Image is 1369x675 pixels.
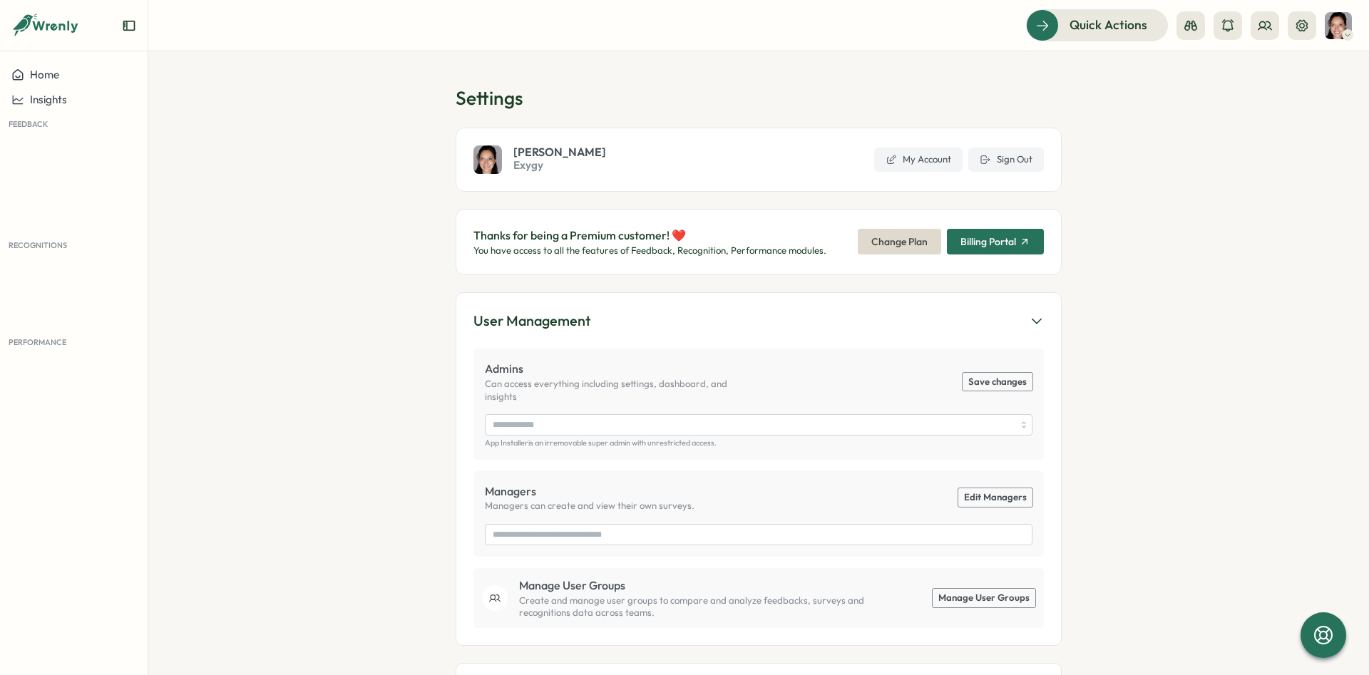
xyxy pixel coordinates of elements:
button: Save changes [963,373,1032,391]
span: Exygy [513,158,606,173]
span: Billing Portal [960,237,1016,247]
span: Quick Actions [1070,16,1147,34]
span: Insights [30,93,67,106]
span: [PERSON_NAME] [513,146,606,158]
span: Home [30,68,59,81]
button: Sign Out [968,148,1044,172]
p: Manage User Groups [519,577,884,594]
h1: Settings [456,86,1062,110]
span: Change Plan [871,230,928,254]
span: My Account [903,153,951,166]
button: Billing Portal [947,229,1044,254]
img: India Bastien [1325,12,1352,39]
p: You have access to all the features of Feedback, Recognition, Performance modules. [473,244,826,257]
p: Managers can create and view their own surveys. [485,500,694,512]
button: Quick Actions [1026,9,1168,41]
div: User Management [473,310,590,332]
button: Expand sidebar [122,19,136,33]
p: Thanks for being a Premium customer! ❤️ [473,227,826,244]
p: Create and manage user groups to compare and analyze feedbacks, surveys and recognitions data acr... [519,594,884,619]
button: User Management [473,310,1044,332]
img: India Bastien [473,145,502,174]
a: Edit Managers [958,488,1032,507]
a: Manage User Groups [933,589,1035,607]
p: Can access everything including settings, dashboard, and insights [485,378,759,403]
a: My Account [874,148,963,172]
span: Sign Out [997,153,1032,166]
p: Managers [485,483,694,500]
button: Change Plan [858,229,941,254]
p: App Installer is an irremovable super admin with unrestricted access. [485,438,1032,448]
p: Admins [485,360,759,378]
